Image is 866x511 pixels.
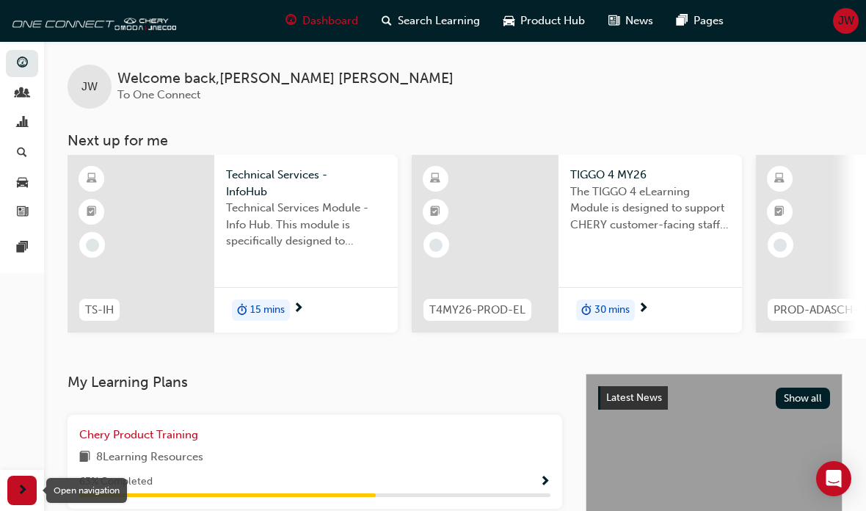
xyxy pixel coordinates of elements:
[17,57,28,70] span: guage-icon
[285,12,296,30] span: guage-icon
[96,449,203,467] span: 8 Learning Resources
[293,302,304,316] span: next-icon
[382,12,392,30] span: search-icon
[625,12,653,29] span: News
[17,147,27,160] span: search-icon
[570,167,730,184] span: TIGGO 4 MY26
[81,79,98,95] span: JW
[838,12,854,29] span: JW
[398,12,480,29] span: Search Learning
[87,203,97,222] span: booktick-icon
[581,301,592,320] span: duration-icon
[539,473,550,491] button: Show Progress
[597,6,665,36] a: news-iconNews
[117,88,200,101] span: To One Connect
[776,388,831,409] button: Show all
[17,206,28,220] span: news-icon
[774,203,785,222] span: booktick-icon
[430,203,440,222] span: booktick-icon
[570,184,730,233] span: The TIGGO 4 eLearning Module is designed to support CHERY customer-facing staff with the product ...
[429,239,443,252] span: learningRecordVerb_NONE-icon
[412,155,742,333] a: T4MY26-PROD-ELTIGGO 4 MY26The TIGGO 4 eLearning Module is designed to support CHERY customer-faci...
[302,12,358,29] span: Dashboard
[274,6,370,36] a: guage-iconDashboard
[226,200,386,250] span: Technical Services Module - Info Hub. This module is specifically designed to address the require...
[17,242,28,255] span: pages-icon
[816,461,851,496] div: Open Intercom Messenger
[68,374,562,391] h3: My Learning Plans
[79,427,204,443] a: Chery Product Training
[79,428,198,441] span: Chery Product Training
[430,170,440,189] span: learningResourceType_ELEARNING-icon
[638,302,649,316] span: next-icon
[694,12,724,29] span: Pages
[774,170,785,189] span: learningResourceType_ELEARNING-icon
[429,302,525,319] span: T4MY26-PROD-EL
[608,12,619,30] span: news-icon
[370,6,492,36] a: search-iconSearch Learning
[17,176,28,189] span: car-icon
[46,478,127,503] div: Open navigation
[539,476,550,489] span: Show Progress
[79,474,153,490] span: 63 % Completed
[85,302,114,319] span: TS-IH
[86,239,99,252] span: learningRecordVerb_NONE-icon
[503,12,514,30] span: car-icon
[68,155,398,333] a: TS-IHTechnical Services - InfoHubTechnical Services Module - Info Hub. This module is specificall...
[79,449,90,467] span: book-icon
[677,12,688,30] span: pages-icon
[17,482,28,500] span: next-icon
[44,132,866,149] h3: Next up for me
[774,239,787,252] span: learningRecordVerb_NONE-icon
[598,386,830,410] a: Latest NewsShow all
[7,6,176,35] img: oneconnect
[117,70,454,87] span: Welcome back , [PERSON_NAME] [PERSON_NAME]
[665,6,735,36] a: pages-iconPages
[87,170,97,189] span: learningResourceType_ELEARNING-icon
[226,167,386,200] span: Technical Services - InfoHub
[833,8,859,34] button: JW
[237,301,247,320] span: duration-icon
[606,391,662,404] span: Latest News
[492,6,597,36] a: car-iconProduct Hub
[594,302,630,319] span: 30 mins
[250,302,285,319] span: 15 mins
[520,12,585,29] span: Product Hub
[17,117,28,130] span: chart-icon
[17,87,28,101] span: people-icon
